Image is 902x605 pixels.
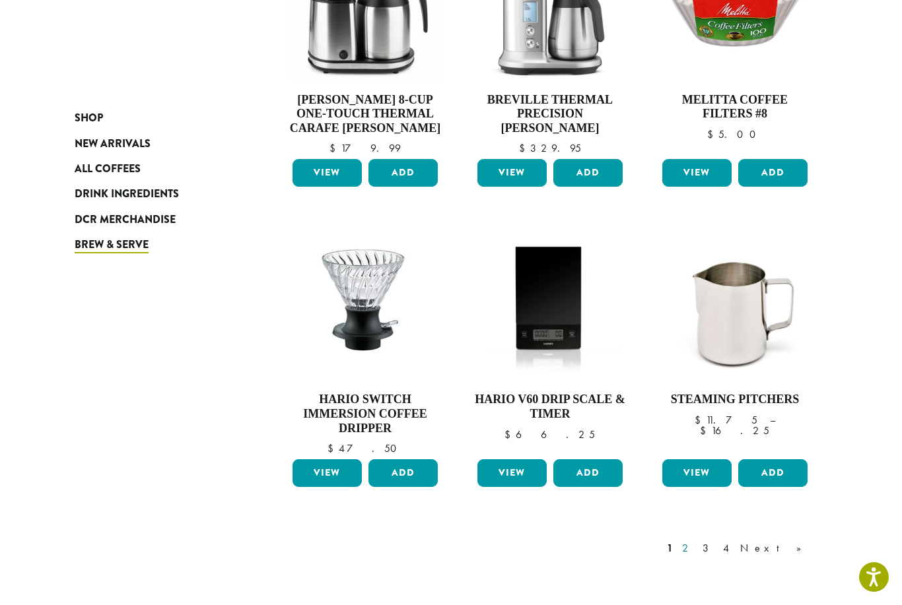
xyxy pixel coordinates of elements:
img: Switch-Immersion-Coffee-Dripper-02.jpg [289,232,441,381]
h4: Hario Switch Immersion Coffee Dripper [289,393,441,435]
span: $ [700,424,711,437]
bdi: 47.50 [328,441,403,455]
button: Add [738,159,808,187]
a: 1 [664,540,676,556]
span: $ [695,413,706,427]
a: Hario V60 Drip Scale & Timer $66.25 [474,230,626,454]
span: Drink Ingredients [75,186,179,203]
h4: Hario V60 Drip Scale & Timer [474,393,626,421]
a: View [293,159,362,187]
h4: Breville Thermal Precision [PERSON_NAME] [474,93,626,136]
a: Drink Ingredients [75,181,233,207]
button: Add [738,459,808,487]
span: Brew & Serve [75,237,149,253]
span: DCR Merchandise [75,212,176,228]
a: DCR Merchandise [75,207,233,232]
span: $ [330,141,341,155]
a: View [662,459,732,487]
a: 3 [700,540,716,556]
button: Add [553,159,623,187]
a: 2 [679,540,696,556]
span: Shop [75,110,103,127]
button: Add [368,459,438,487]
a: Shop [75,106,233,131]
span: $ [328,441,339,455]
a: New Arrivals [75,131,233,156]
span: $ [519,141,530,155]
a: 4 [720,540,734,556]
button: Add [368,159,438,187]
h4: [PERSON_NAME] 8-Cup One-Touch Thermal Carafe [PERSON_NAME] [289,93,441,136]
bdi: 66.25 [504,428,595,441]
bdi: 11.75 [695,413,757,427]
img: Hario-V60-Scale-300x300.jpg [474,230,626,382]
h4: Melitta Coffee Filters #8 [659,93,811,121]
a: All Coffees [75,156,233,181]
a: View [477,159,547,187]
bdi: 329.95 [519,141,581,155]
span: $ [707,127,718,141]
a: View [477,459,547,487]
bdi: 179.99 [330,141,401,155]
span: New Arrivals [75,136,151,152]
span: – [770,413,775,427]
a: Hario Switch Immersion Coffee Dripper $47.50 [289,230,441,454]
a: Steaming Pitchers [659,230,811,454]
button: Add [553,459,623,487]
span: $ [504,428,516,441]
bdi: 5.00 [707,127,762,141]
a: View [293,459,362,487]
img: DP3266.20-oz.01.default.png [659,230,811,382]
a: Brew & Serve [75,232,233,257]
bdi: 16.25 [700,424,769,437]
a: Next » [738,540,814,556]
h4: Steaming Pitchers [659,393,811,407]
a: View [662,159,732,187]
span: All Coffees [75,161,141,177]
